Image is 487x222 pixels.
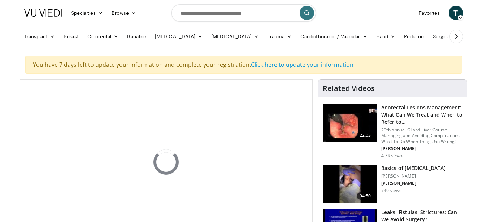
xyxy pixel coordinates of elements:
[207,29,263,44] a: [MEDICAL_DATA]
[381,127,462,144] p: 20th Annual GI and Liver Course Managing and Avoiding Complications What To Do When Things Go Wrong!
[400,29,429,44] a: Pediatric
[323,165,377,203] img: e6ab280b-663a-4342-9ad4-26000ba77a8d.150x105_q85_crop-smart_upscale.jpg
[323,104,462,159] a: 22:03 Anorectal Lesions Management: What Can We Treat and When to Refer to… 20th Annual GI and Li...
[296,29,372,44] a: CardioThoracic / Vascular
[151,29,207,44] a: [MEDICAL_DATA]
[429,29,487,44] a: Surgical Oncology
[323,165,462,203] a: 04:50 Basics of [MEDICAL_DATA] [PERSON_NAME] [PERSON_NAME] 749 views
[357,132,374,139] span: 22:03
[381,146,462,152] p: [PERSON_NAME]
[357,192,374,200] span: 04:50
[251,61,353,69] a: Click here to update your information
[171,4,316,22] input: Search topics, interventions
[24,9,62,17] img: VuMedi Logo
[323,104,377,142] img: 44e0d888-e5dc-4158-b32d-5256f4d63416.150x105_q85_crop-smart_upscale.jpg
[381,104,462,126] h3: Anorectal Lesions Management: What Can We Treat and When to Refer to…
[123,29,151,44] a: Bariatric
[67,6,108,20] a: Specialties
[263,29,296,44] a: Trauma
[20,29,60,44] a: Transplant
[381,188,401,193] p: 749 views
[59,29,83,44] a: Breast
[381,180,445,186] p: [PERSON_NAME]
[414,6,444,20] a: Favorites
[372,29,400,44] a: Hand
[83,29,123,44] a: Colorectal
[25,56,462,74] div: You have 7 days left to update your information and complete your registration.
[323,84,375,93] h4: Related Videos
[449,6,463,20] a: T
[107,6,140,20] a: Browse
[381,165,445,172] h3: Basics of [MEDICAL_DATA]
[381,173,445,179] p: [PERSON_NAME]
[381,153,403,159] p: 4.7K views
